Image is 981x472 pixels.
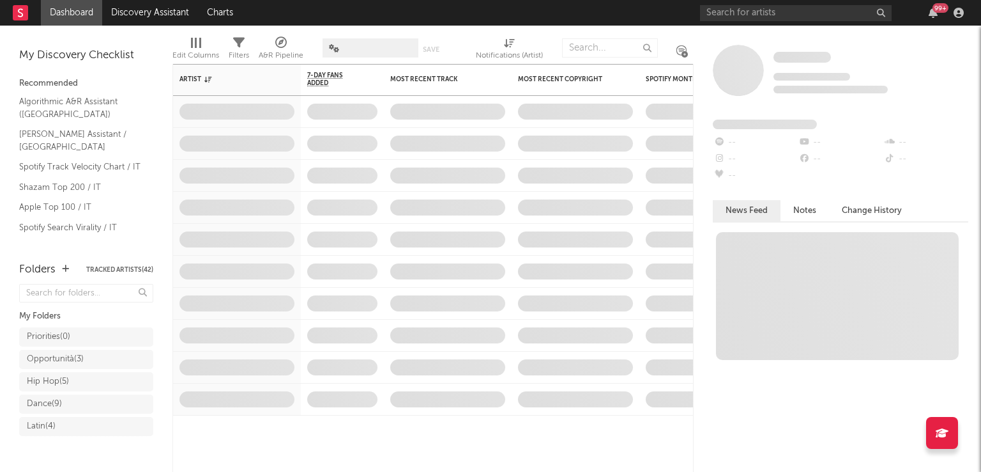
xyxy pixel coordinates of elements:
[423,46,439,53] button: Save
[86,267,153,273] button: Tracked Artists(42)
[713,134,798,151] div: --
[179,75,275,83] div: Artist
[518,75,614,83] div: Most Recent Copyright
[19,48,153,63] div: My Discovery Checklist
[713,168,798,184] div: --
[229,32,249,69] div: Filters
[259,48,303,63] div: A&R Pipeline
[19,372,153,391] a: Hip Hop(5)
[798,134,883,151] div: --
[19,284,153,303] input: Search for folders...
[27,419,56,434] div: Latin ( 4 )
[476,32,543,69] div: Notifications (Artist)
[19,76,153,91] div: Recommended
[27,352,84,367] div: Opportunità ( 3 )
[562,38,658,58] input: Search...
[19,417,153,436] a: Latin(4)
[27,329,70,345] div: Priorities ( 0 )
[829,200,915,221] button: Change History
[19,350,153,369] a: Opportunità(3)
[713,151,798,168] div: --
[172,32,219,69] div: Edit Columns
[476,48,543,63] div: Notifications (Artist)
[929,8,938,18] button: 99+
[713,200,780,221] button: News Feed
[700,5,892,21] input: Search for artists
[19,262,56,278] div: Folders
[229,48,249,63] div: Filters
[773,86,888,93] span: 0 fans last week
[19,327,153,347] a: Priorities(0)
[646,75,741,83] div: Spotify Monthly Listeners
[19,309,153,324] div: My Folders
[19,95,141,121] a: Algorithmic A&R Assistant ([GEOGRAPHIC_DATA])
[19,200,141,214] a: Apple Top 100 / IT
[390,75,486,83] div: Most Recent Track
[713,120,817,129] span: Fans Added by Platform
[307,72,358,87] span: 7-Day Fans Added
[19,395,153,414] a: Dance(9)
[773,73,850,81] span: Tracking Since: [DATE]
[19,160,141,174] a: Spotify Track Velocity Chart / IT
[27,374,69,389] div: Hip Hop ( 5 )
[798,151,883,168] div: --
[27,397,62,412] div: Dance ( 9 )
[883,134,968,151] div: --
[259,32,303,69] div: A&R Pipeline
[773,52,831,63] span: Some Artist
[19,221,141,235] a: Spotify Search Virality / IT
[19,180,141,194] a: Shazam Top 200 / IT
[883,151,968,168] div: --
[19,127,141,153] a: [PERSON_NAME] Assistant / [GEOGRAPHIC_DATA]
[773,51,831,64] a: Some Artist
[172,48,219,63] div: Edit Columns
[780,200,829,221] button: Notes
[932,3,948,13] div: 99 +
